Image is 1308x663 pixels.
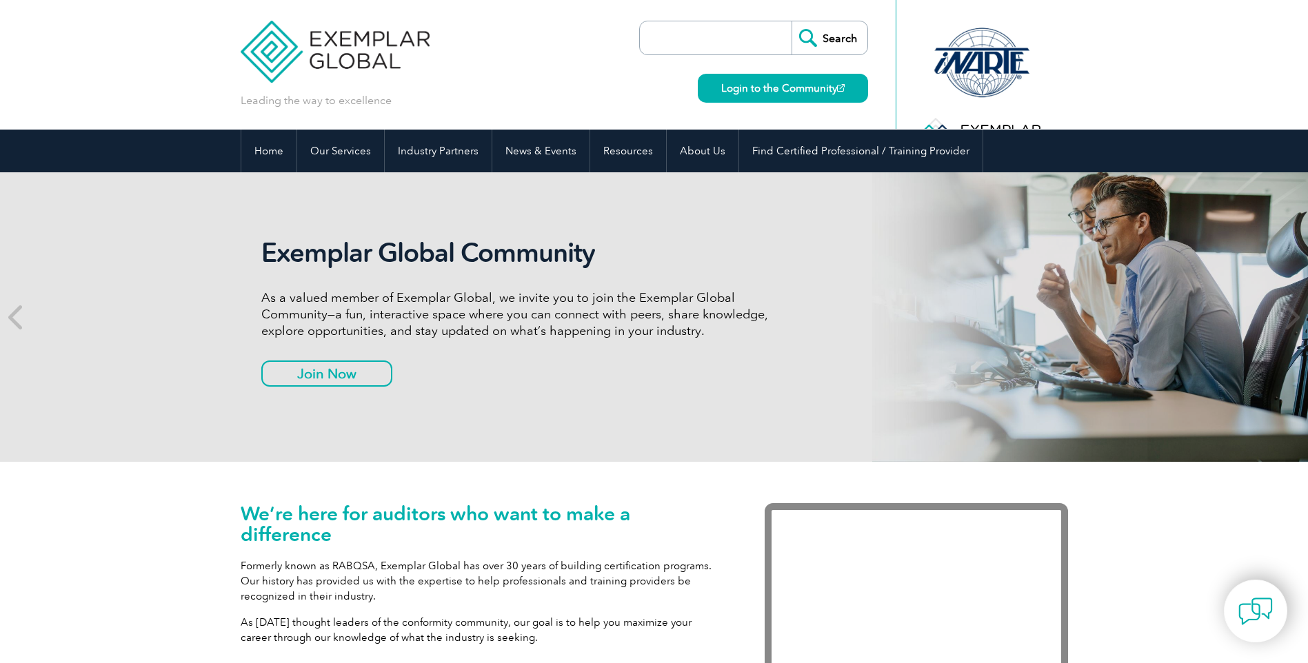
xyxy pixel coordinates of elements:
[241,558,723,604] p: Formerly known as RABQSA, Exemplar Global has over 30 years of building certification programs. O...
[241,130,296,172] a: Home
[590,130,666,172] a: Resources
[667,130,738,172] a: About Us
[698,74,868,103] a: Login to the Community
[837,84,845,92] img: open_square.png
[492,130,590,172] a: News & Events
[261,289,778,339] p: As a valued member of Exemplar Global, we invite you to join the Exemplar Global Community—a fun,...
[739,130,983,172] a: Find Certified Professional / Training Provider
[297,130,384,172] a: Our Services
[1238,594,1273,629] img: contact-chat.png
[261,237,778,269] h2: Exemplar Global Community
[792,21,867,54] input: Search
[241,503,723,544] h1: We’re here for auditors who want to make a difference
[241,93,392,108] p: Leading the way to excellence
[261,360,392,387] a: Join Now
[241,615,723,645] p: As [DATE] thought leaders of the conformity community, our goal is to help you maximize your care...
[385,130,492,172] a: Industry Partners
